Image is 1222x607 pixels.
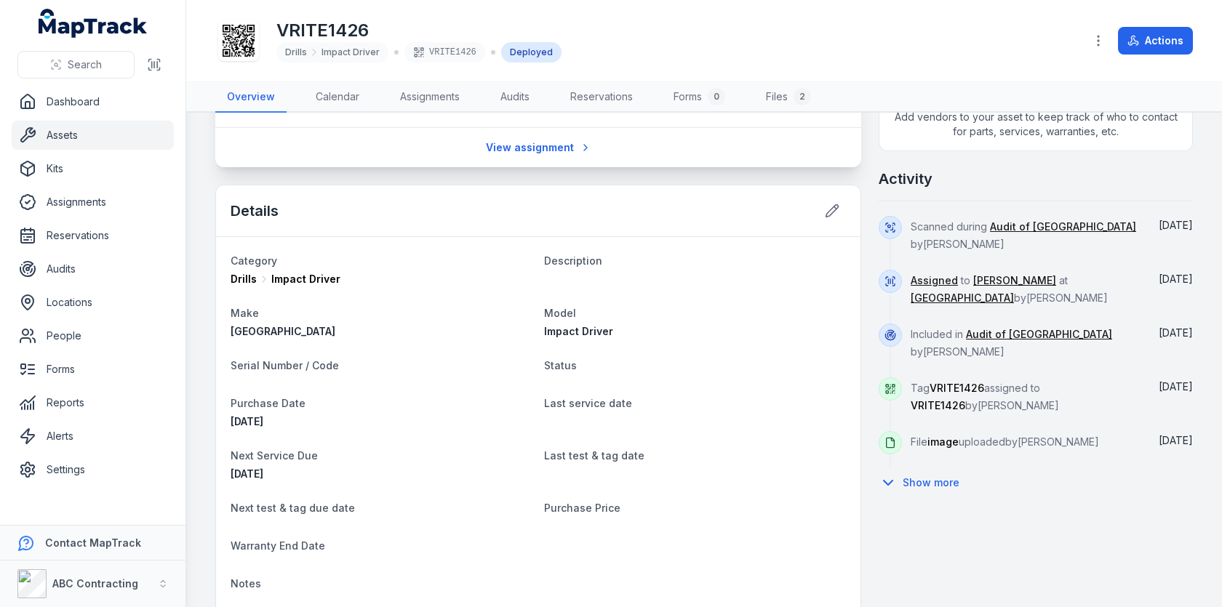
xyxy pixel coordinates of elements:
h2: Details [231,201,279,221]
a: Files2 [754,82,823,113]
a: Reservations [12,221,174,250]
span: Next Service Due [231,449,318,462]
span: File uploaded by [PERSON_NAME] [911,435,1099,448]
span: Notes [231,577,261,590]
a: Overview [215,82,287,113]
span: [DATE] [231,467,263,480]
span: Included in by [PERSON_NAME] [911,328,1112,358]
a: Audit of [GEOGRAPHIC_DATA] [990,220,1136,234]
button: Show more [879,467,969,498]
span: Tag assigned to by [PERSON_NAME] [911,382,1059,411]
time: 19/08/2025, 11:20:49 am [1159,273,1193,285]
a: Assets [12,121,174,150]
strong: ABC Contracting [52,577,138,590]
span: Model [544,307,576,319]
span: Description [544,254,602,267]
button: Search [17,51,135,79]
span: [GEOGRAPHIC_DATA] [231,325,335,337]
span: Category [231,254,277,267]
a: Forms [12,355,174,384]
time: 19/08/2025, 11:20:49 am [1159,326,1193,339]
a: Settings [12,455,174,484]
span: Impact Driver [322,47,380,58]
a: Calendar [304,82,371,113]
span: VRITE1426 [930,382,984,394]
a: Dashboard [12,87,174,116]
span: Drills [285,47,307,58]
span: Drills [231,272,257,286]
span: Impact Driver [544,325,613,337]
div: 2 [794,88,811,105]
a: People [12,321,174,350]
a: Locations [12,288,174,317]
span: [DATE] [1159,380,1193,393]
span: image [927,435,959,448]
span: Purchase Price [544,502,620,514]
span: [DATE] [1159,273,1193,285]
a: Alerts [12,422,174,451]
span: [DATE] [1159,219,1193,231]
a: Kits [12,154,174,183]
time: 24/06/2025, 1:37:19 pm [1159,434,1193,446]
span: Serial Number / Code [231,359,339,371]
a: Assignments [12,188,174,217]
time: 19/08/2025, 11:20:23 am [1159,380,1193,393]
span: VRITE1426 [911,399,965,411]
div: VRITE1426 [404,42,485,63]
a: Audit of [GEOGRAPHIC_DATA] [966,327,1112,342]
a: Assigned [911,273,958,288]
button: Actions [1118,27,1193,55]
span: Make [231,307,259,319]
a: Audits [12,254,174,284]
span: Last test & tag date [544,449,644,462]
span: to at by [PERSON_NAME] [911,274,1108,304]
a: Forms0 [662,82,737,113]
a: Audits [489,82,541,113]
span: Impact Driver [271,272,340,286]
span: Purchase Date [231,397,305,409]
time: 19/07/2025, 12:00:00 am [231,467,263,480]
span: [DATE] [1159,326,1193,339]
a: [PERSON_NAME] [973,273,1056,288]
span: Next test & tag due date [231,502,355,514]
span: Search [68,57,102,72]
div: 0 [708,88,725,105]
a: MapTrack [39,9,148,38]
a: View assignment [476,134,601,161]
time: 19/08/2025, 11:20:49 am [1159,219,1193,231]
span: Last service date [544,397,632,409]
time: 25/06/2025, 2:00:00 am [231,415,263,427]
span: Add vendors to your asset to keep track of who to contact for parts, services, warranties, etc. [879,98,1192,150]
span: Scanned during by [PERSON_NAME] [911,220,1136,250]
h2: Activity [879,169,933,189]
a: Assignments [388,82,471,113]
span: [DATE] [1159,434,1193,446]
div: Deployed [501,42,562,63]
a: Reports [12,388,174,417]
span: Status [544,359,577,371]
strong: Contact MapTrack [45,536,141,549]
h1: VRITE1426 [276,19,562,42]
span: Warranty End Date [231,539,325,552]
span: [DATE] [231,415,263,427]
a: Reservations [559,82,644,113]
a: [GEOGRAPHIC_DATA] [911,291,1014,305]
